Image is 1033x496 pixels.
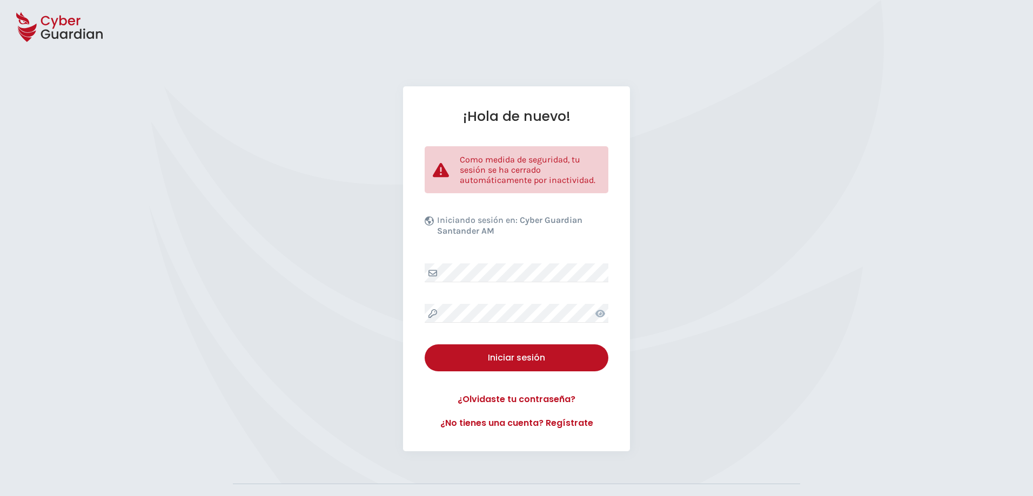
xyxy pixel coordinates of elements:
a: ¿Olvidaste tu contraseña? [425,393,608,406]
p: Iniciando sesión en: [437,215,606,242]
b: Cyber Guardian Santander AM [437,215,582,236]
div: Iniciar sesión [433,351,600,364]
button: Iniciar sesión [425,344,608,371]
h1: ¡Hola de nuevo! [425,108,608,125]
a: ¿No tienes una cuenta? Regístrate [425,417,608,430]
p: Como medida de seguridad, tu sesión se ha cerrado automáticamente por inactividad. [460,154,600,185]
